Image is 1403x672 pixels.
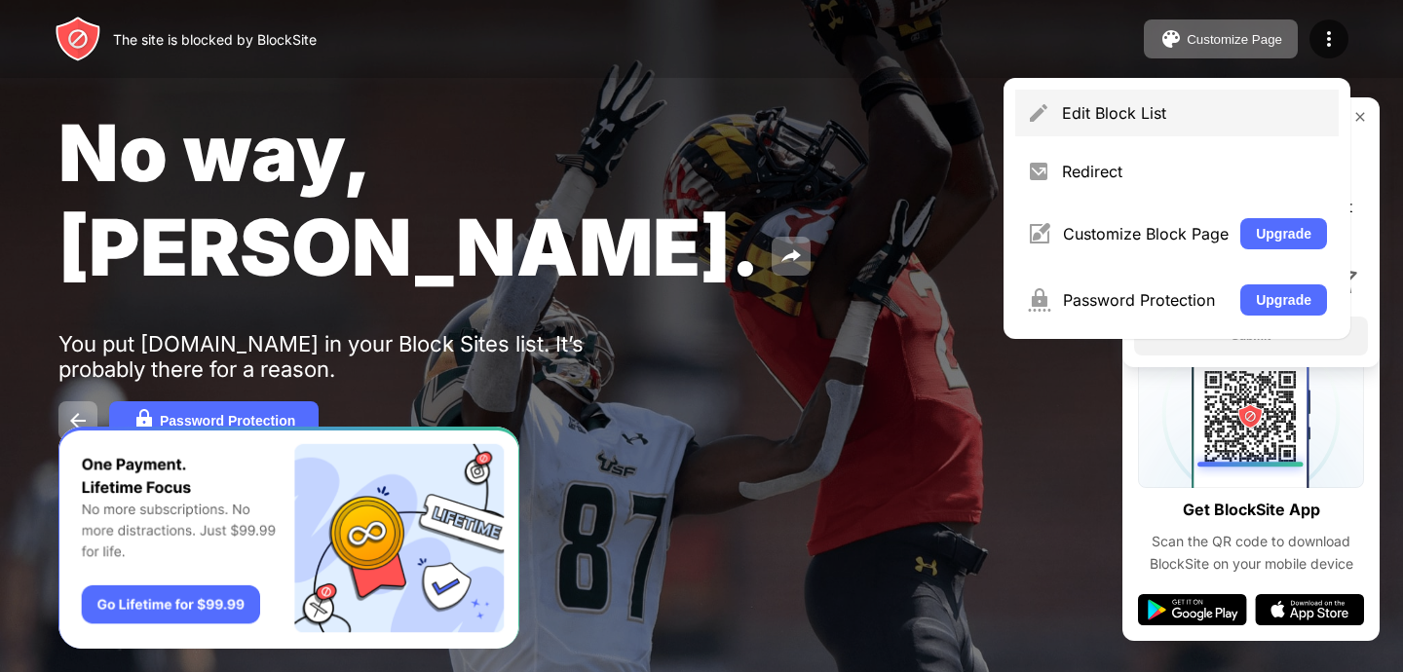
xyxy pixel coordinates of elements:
[58,105,760,294] span: No way, [PERSON_NAME].
[1317,27,1341,51] img: menu-icon.svg
[113,31,317,48] div: The site is blocked by BlockSite
[1138,531,1364,575] div: Scan the QR code to download BlockSite on your mobile device
[55,16,101,62] img: header-logo.svg
[1187,32,1282,47] div: Customize Page
[66,409,90,432] img: back.svg
[1144,19,1298,58] button: Customize Page
[1240,284,1327,316] button: Upgrade
[1063,290,1229,310] div: Password Protection
[160,413,295,429] div: Password Protection
[779,244,803,268] img: share.svg
[1027,288,1051,312] img: menu-password.svg
[1027,101,1050,125] img: menu-pencil.svg
[58,427,519,650] iframe: Banner
[1027,160,1050,183] img: menu-redirect.svg
[1240,218,1327,249] button: Upgrade
[133,409,156,432] img: password.svg
[1352,109,1368,125] img: rate-us-close.svg
[58,331,661,382] div: You put [DOMAIN_NAME] in your Block Sites list. It’s probably there for a reason.
[1063,224,1229,243] div: Customize Block Page
[1255,594,1364,625] img: app-store.svg
[1138,594,1247,625] img: google-play.svg
[1062,162,1327,181] div: Redirect
[1159,27,1183,51] img: pallet.svg
[109,401,319,440] button: Password Protection
[1062,103,1327,123] div: Edit Block List
[1027,222,1051,245] img: menu-customize.svg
